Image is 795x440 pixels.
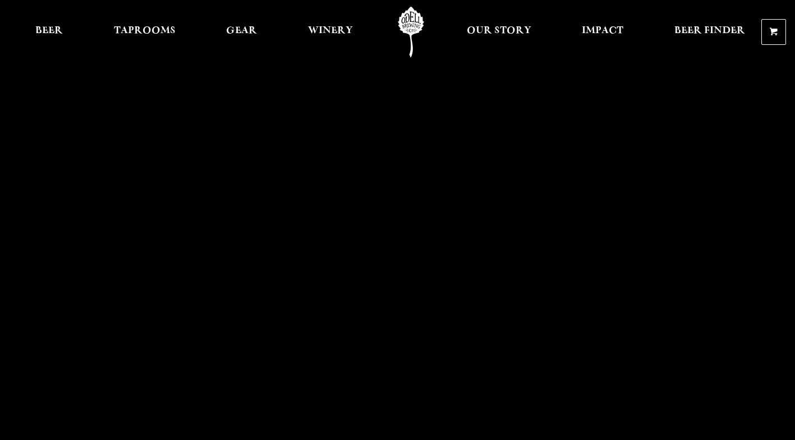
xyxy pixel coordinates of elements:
[35,26,63,35] span: Beer
[226,26,257,35] span: Gear
[219,7,264,57] a: Gear
[582,26,623,35] span: Impact
[301,7,360,57] a: Winery
[390,7,432,57] a: Odell Home
[28,7,70,57] a: Beer
[459,7,539,57] a: Our Story
[667,7,752,57] a: Beer Finder
[308,26,353,35] span: Winery
[575,7,631,57] a: Impact
[114,26,176,35] span: Taprooms
[674,26,745,35] span: Beer Finder
[467,26,531,35] span: Our Story
[107,7,183,57] a: Taprooms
